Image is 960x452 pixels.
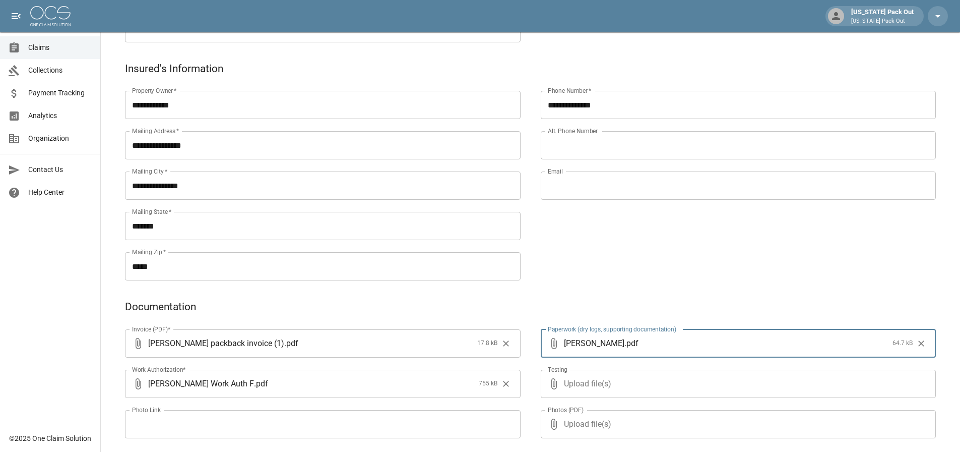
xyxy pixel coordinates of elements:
label: Testing [548,365,567,374]
span: [PERSON_NAME] [564,337,624,349]
label: Photos (PDF) [548,406,584,414]
label: Photo Link [132,406,161,414]
label: Paperwork (dry logs, supporting documentation) [548,325,676,333]
span: Upload file(s) [564,370,909,398]
button: Clear [498,376,514,391]
button: open drawer [6,6,26,26]
span: . pdf [284,337,298,349]
span: Analytics [28,110,92,121]
button: Clear [498,336,514,351]
div: © 2025 One Claim Solution [9,433,91,443]
span: [PERSON_NAME] packback invoice (1) [148,337,284,349]
span: Help Center [28,187,92,198]
span: [PERSON_NAME] Work Auth F [148,378,254,389]
button: Clear [914,336,929,351]
img: ocs-logo-white-transparent.png [30,6,71,26]
span: Collections [28,65,92,76]
span: . pdf [624,337,638,349]
label: Mailing Zip [132,248,166,256]
label: Invoice (PDF)* [132,325,171,333]
p: [US_STATE] Pack Out [851,17,914,26]
label: Email [548,167,563,176]
span: 17.8 kB [477,338,497,349]
span: Upload file(s) [564,410,909,438]
span: 64.7 kB [892,338,913,349]
label: Property Owner [132,86,177,95]
span: Contact Us [28,164,92,175]
label: Alt. Phone Number [548,127,598,135]
label: Mailing Address [132,127,179,135]
label: Mailing City [132,167,168,176]
label: Phone Number [548,86,591,95]
label: Mailing State [132,207,171,216]
span: Organization [28,133,92,144]
div: [US_STATE] Pack Out [847,7,918,25]
label: Work Authorization* [132,365,186,374]
span: Payment Tracking [28,88,92,98]
span: Claims [28,42,92,53]
span: . pdf [254,378,268,389]
span: 755 kB [479,379,497,389]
